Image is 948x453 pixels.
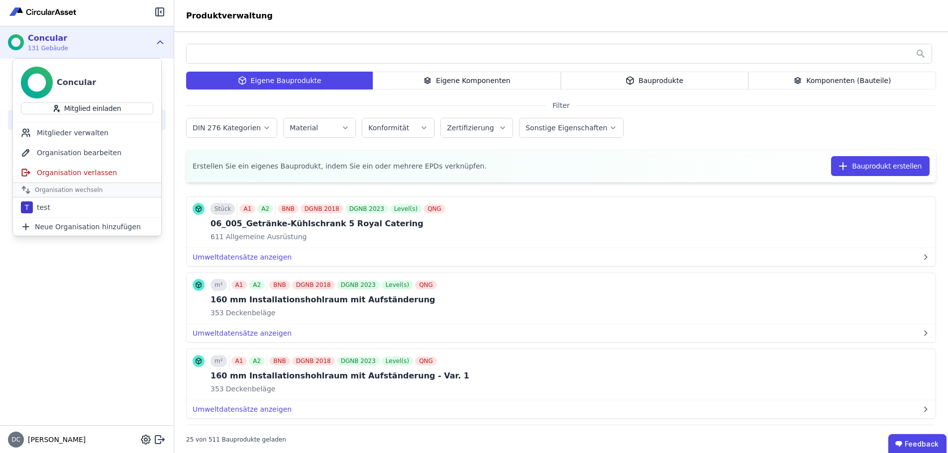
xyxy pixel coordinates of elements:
[187,400,936,418] button: Umweltdatensätze anzeigen
[520,118,623,137] button: Sonstige Eigenschaften
[269,280,290,289] div: BNB
[290,124,320,132] label: Material
[211,294,439,306] div: 160 mm Installationshohlraum mit Aufständerung
[211,232,224,242] span: 611
[447,124,496,132] label: Zertifizierung
[337,357,380,365] div: DGNB 2023
[224,232,307,242] span: Allgemeine Ausrüstung
[390,204,421,213] div: Level(s)
[257,204,273,213] div: A2
[337,280,380,289] div: DGNB 2023
[8,34,24,50] img: Concular
[292,357,335,365] div: DGNB 2018
[187,248,936,266] button: Umweltdatensätze anzeigen
[28,32,68,44] div: Concular
[382,280,413,289] div: Level(s)
[186,432,286,444] div: 25 von 511 Bauprodukte geladen
[526,124,609,132] label: Sonstige Eigenschaften
[249,280,265,289] div: A2
[13,123,161,143] div: Mitglieder verwalten
[284,118,355,137] button: Material
[33,202,50,212] div: test
[187,324,936,342] button: Umweltdatensätze anzeigen
[57,77,96,89] div: Concular
[174,10,285,22] div: Produktverwaltung
[362,118,434,137] button: Konformität
[186,72,373,90] div: Eigene Bauprodukte
[187,118,277,137] button: DIN 276 Kategorien
[24,435,86,445] span: [PERSON_NAME]
[21,201,33,213] div: T
[211,355,227,367] div: m²
[8,6,79,18] img: Concular
[249,357,265,365] div: A2
[28,44,68,52] span: 131 Gebäude
[441,118,513,137] button: Zertifizierung
[13,182,161,197] div: Organisation wechseln
[231,280,247,289] div: A1
[35,222,141,232] span: Neue Organisation hinzufügen
[21,67,53,98] img: Concular
[211,308,224,318] span: 353
[373,72,560,90] div: Eigene Komponenten
[224,384,276,394] span: Deckenbeläge
[21,102,153,114] button: Mitglied einladen
[415,357,437,365] div: QNG
[193,161,487,171] span: Erstellen Sie ein eigenes Bauprodukt, indem Sie ein oder mehrere EPDs verknüpfen.
[269,357,290,365] div: BNB
[561,72,748,90] div: Bauprodukte
[748,72,936,90] div: Komponenten (Bauteile)
[211,203,235,215] div: Stück
[239,204,255,213] div: A1
[13,143,161,163] div: Organisation bearbeiten
[301,204,343,213] div: DGNB 2018
[231,357,247,365] div: A1
[423,204,445,213] div: QNG
[292,280,335,289] div: DGNB 2018
[211,218,447,230] div: 06_005_Getränke-Kühlschrank 5 Royal Catering
[193,124,263,132] label: DIN 276 Kategorien
[415,280,437,289] div: QNG
[368,124,411,132] label: Konformität
[345,204,388,213] div: DGNB 2023
[11,437,20,443] span: DC
[278,204,298,213] div: BNB
[13,163,161,182] div: Organisation verlassen
[224,308,276,318] span: Deckenbeläge
[211,384,224,394] span: 353
[211,279,227,291] div: m²
[211,370,469,382] div: 160 mm Installationshohlraum mit Aufständerung - Var. 1
[831,156,930,176] button: Bauprodukt erstellen
[546,100,576,110] span: Filter
[382,357,413,365] div: Level(s)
